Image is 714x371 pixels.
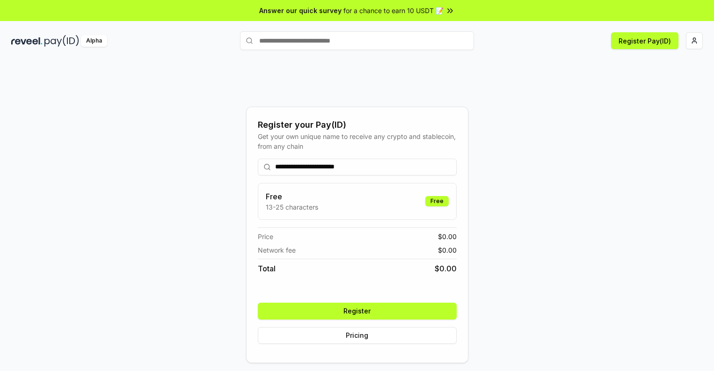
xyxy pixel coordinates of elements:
[258,232,273,241] span: Price
[11,35,43,47] img: reveel_dark
[258,131,457,151] div: Get your own unique name to receive any crypto and stablecoin, from any chain
[425,196,449,206] div: Free
[343,6,444,15] span: for a chance to earn 10 USDT 📝
[435,263,457,274] span: $ 0.00
[266,202,318,212] p: 13-25 characters
[258,263,276,274] span: Total
[258,118,457,131] div: Register your Pay(ID)
[81,35,107,47] div: Alpha
[258,303,457,320] button: Register
[611,32,678,49] button: Register Pay(ID)
[266,191,318,202] h3: Free
[258,327,457,344] button: Pricing
[259,6,342,15] span: Answer our quick survey
[258,245,296,255] span: Network fee
[44,35,79,47] img: pay_id
[438,232,457,241] span: $ 0.00
[438,245,457,255] span: $ 0.00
